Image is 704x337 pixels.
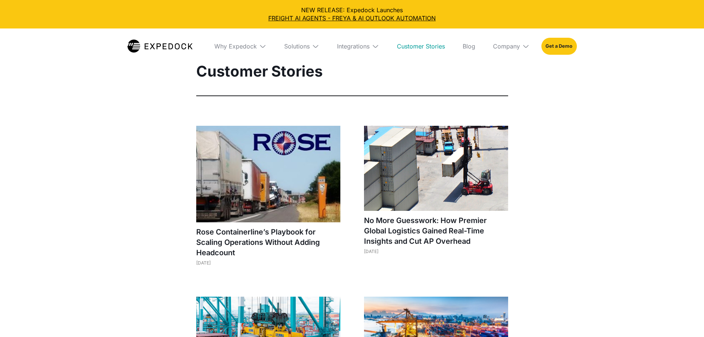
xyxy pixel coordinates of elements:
div: [DATE] [196,260,340,266]
div: Solutions [278,28,325,64]
h1: Customer Stories [196,62,508,81]
div: Company [487,28,535,64]
h1: No More Guesswork: How Premier Global Logistics Gained Real-Time Insights and Cut AP Overhead [364,215,508,246]
div: Integrations [331,28,385,64]
div: Why Expedock [208,28,272,64]
div: [DATE] [364,249,508,254]
a: FREIGHT AI AGENTS - FREYA & AI OUTLOOK AUTOMATION [6,14,698,22]
a: Customer Stories [391,28,451,64]
a: Get a Demo [541,38,577,55]
div: Why Expedock [214,43,257,50]
a: Rose Containerline’s Playbook for Scaling Operations Without Adding Headcount[DATE] [196,126,340,273]
div: Integrations [337,43,370,50]
div: NEW RELEASE: Expedock Launches [6,6,698,23]
a: No More Guesswork: How Premier Global Logistics Gained Real-Time Insights and Cut AP Overhead[DATE] [364,126,508,262]
a: Blog [457,28,481,64]
div: Solutions [284,43,310,50]
div: Company [493,43,520,50]
h1: Rose Containerline’s Playbook for Scaling Operations Without Adding Headcount [196,227,340,258]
